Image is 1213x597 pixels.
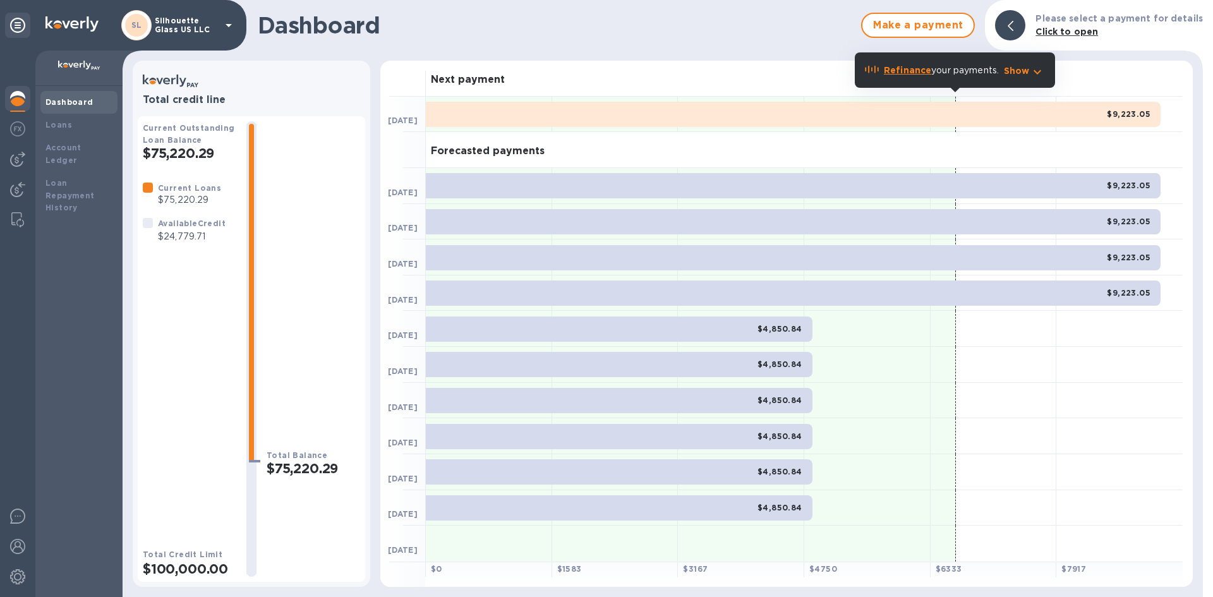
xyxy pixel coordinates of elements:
[143,123,235,145] b: Current Outstanding Loan Balance
[757,467,802,476] b: $4,850.84
[388,330,418,340] b: [DATE]
[388,259,418,268] b: [DATE]
[1035,13,1203,23] b: Please select a payment for details
[155,16,218,34] p: Silhouette Glass US LLC
[45,120,72,130] b: Loans
[158,193,221,207] p: $75,220.29
[884,64,999,77] p: your payments.
[884,65,931,75] b: Refinance
[158,219,226,228] b: Available Credit
[1061,564,1086,574] b: $ 7917
[1107,253,1150,262] b: $9,223.05
[757,395,802,405] b: $4,850.84
[267,450,327,460] b: Total Balance
[557,564,582,574] b: $ 1583
[5,13,30,38] div: Unpin categories
[388,295,418,305] b: [DATE]
[1107,181,1150,190] b: $9,223.05
[143,561,236,577] h2: $100,000.00
[158,183,221,193] b: Current Loans
[388,509,418,519] b: [DATE]
[1035,27,1098,37] b: Click to open
[431,564,442,574] b: $ 0
[143,145,236,161] h2: $75,220.29
[388,223,418,232] b: [DATE]
[1107,109,1150,119] b: $9,223.05
[267,461,360,476] h2: $75,220.29
[131,20,142,30] b: SL
[388,188,418,197] b: [DATE]
[1004,64,1030,77] p: Show
[757,324,802,334] b: $4,850.84
[388,545,418,555] b: [DATE]
[872,18,963,33] span: Make a payment
[757,431,802,441] b: $4,850.84
[388,116,418,125] b: [DATE]
[431,74,505,86] h3: Next payment
[45,16,99,32] img: Logo
[809,564,837,574] b: $ 4750
[45,178,95,213] b: Loan Repayment History
[936,564,962,574] b: $ 6333
[1107,288,1150,298] b: $9,223.05
[258,12,855,39] h1: Dashboard
[143,550,222,559] b: Total Credit Limit
[10,121,25,136] img: Foreign exchange
[388,438,418,447] b: [DATE]
[388,402,418,412] b: [DATE]
[143,94,360,106] h3: Total credit line
[683,564,708,574] b: $ 3167
[158,230,226,243] p: $24,779.71
[861,13,975,38] button: Make a payment
[45,97,94,107] b: Dashboard
[431,145,545,157] h3: Forecasted payments
[757,359,802,369] b: $4,850.84
[388,474,418,483] b: [DATE]
[388,366,418,376] b: [DATE]
[45,143,81,165] b: Account Ledger
[1004,64,1045,77] button: Show
[757,503,802,512] b: $4,850.84
[1107,217,1150,226] b: $9,223.05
